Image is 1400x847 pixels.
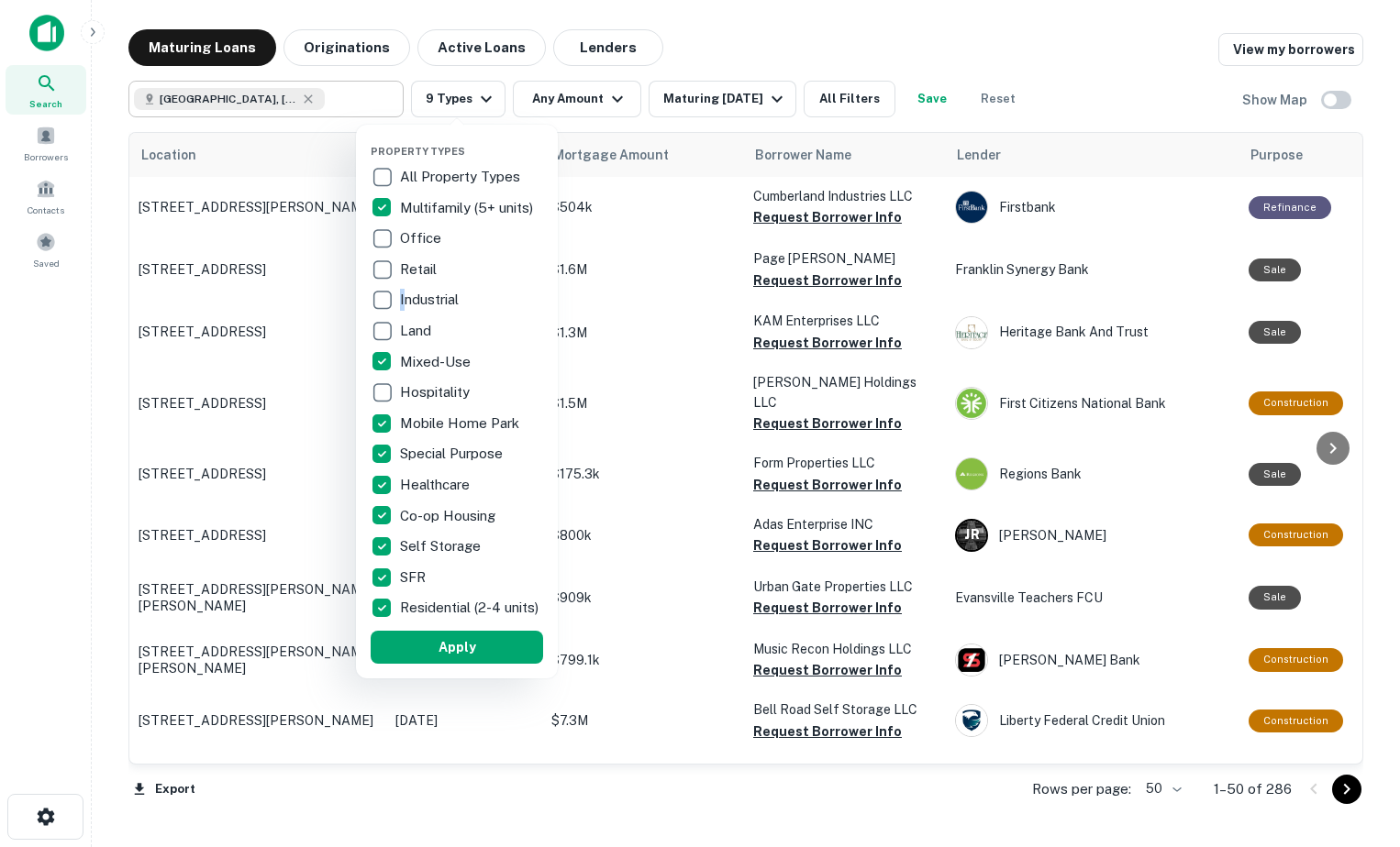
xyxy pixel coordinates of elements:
p: Mobile Home Park [400,412,523,434]
p: Land [400,320,435,342]
p: SFR [400,566,429,588]
p: Residential (2-4 units) [400,597,542,619]
p: Multifamily (5+ units) [400,197,537,219]
button: Apply [371,631,543,664]
p: All Property Types [400,166,524,188]
p: Healthcare [400,474,473,496]
p: Industrial [400,289,462,311]
iframe: Chat Widget [1308,642,1400,730]
p: Retail [400,258,440,280]
p: Mixed-Use [400,351,474,373]
span: Property Types [371,146,465,157]
p: Self Storage [400,535,484,557]
p: Office [400,227,445,249]
p: Co-op Housing [400,505,499,527]
p: Hospitality [400,381,473,403]
p: Special Purpose [400,443,506,465]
